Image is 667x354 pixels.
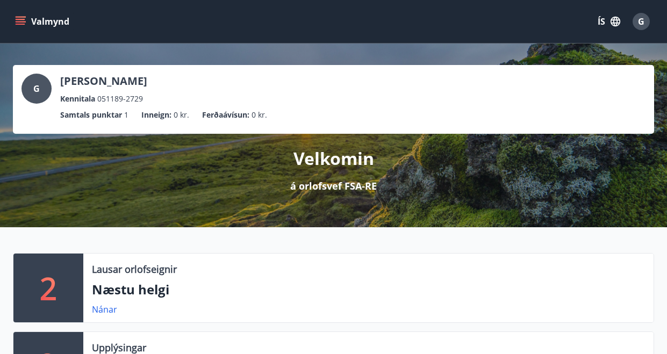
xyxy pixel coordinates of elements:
span: 0 kr. [252,109,267,121]
p: á orlofsvef FSA-RE [290,179,377,193]
p: [PERSON_NAME] [60,74,147,89]
p: 2 [40,268,57,308]
span: 1 [124,109,128,121]
p: Velkomin [293,147,374,170]
p: Lausar orlofseignir [92,262,177,276]
button: ÍS [592,12,626,31]
span: 0 kr. [174,109,189,121]
span: 051189-2729 [97,93,143,105]
p: Ferðaávísun : [202,109,249,121]
button: G [628,9,654,34]
p: Kennitala [60,93,95,105]
p: Næstu helgi [92,280,645,299]
button: menu [13,12,74,31]
a: Nánar [92,304,117,315]
p: Samtals punktar [60,109,122,121]
span: G [33,83,40,95]
span: G [638,16,644,27]
p: Inneign : [141,109,171,121]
